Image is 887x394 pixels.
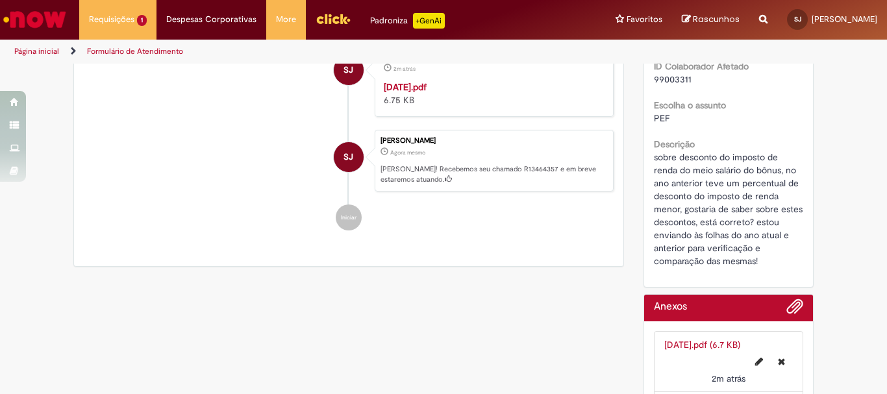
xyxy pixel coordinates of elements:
[334,55,364,85] div: Santelmo Wolff Da Silva Junior
[344,55,353,86] span: SJ
[712,373,745,384] span: 2m atrás
[384,80,600,106] div: 6.75 KB
[654,301,687,313] h2: Anexos
[654,112,669,124] span: PEF
[654,138,695,150] b: Descrição
[770,351,793,372] button: Excluir Agosto 2025.pdf
[786,298,803,321] button: Adicionar anexos
[654,73,692,85] span: 99003311
[390,149,425,156] time: 30/08/2025 02:32:23
[693,13,740,25] span: Rascunhos
[654,151,805,267] span: sobre desconto do imposto de renda do meio salário do bônus, no ano anterior teve um percentual d...
[654,60,749,72] b: ID Colaborador Afetado
[627,13,662,26] span: Favoritos
[413,13,445,29] p: +GenAi
[166,13,256,26] span: Despesas Corporativas
[381,137,606,145] div: [PERSON_NAME]
[10,40,582,64] ul: Trilhas de página
[654,99,726,111] b: Escolha o assunto
[664,339,740,351] a: [DATE].pdf (6.7 KB)
[381,164,606,184] p: [PERSON_NAME]! Recebemos seu chamado R13464357 e em breve estaremos atuando.
[682,14,740,26] a: Rascunhos
[794,15,801,23] span: SJ
[394,65,416,73] time: 30/08/2025 02:30:21
[747,351,771,372] button: Editar nome de arquivo Agosto 2025.pdf
[276,13,296,26] span: More
[84,130,614,192] li: Santelmo Wolff Da Silva Junior
[394,65,416,73] span: 2m atrás
[712,373,745,384] time: 30/08/2025 02:30:28
[370,13,445,29] div: Padroniza
[137,15,147,26] span: 1
[89,13,134,26] span: Requisições
[316,9,351,29] img: click_logo_yellow_360x200.png
[344,142,353,173] span: SJ
[384,81,427,93] a: [DATE].pdf
[1,6,68,32] img: ServiceNow
[87,46,183,56] a: Formulário de Atendimento
[390,149,425,156] span: Agora mesmo
[812,14,877,25] span: [PERSON_NAME]
[14,46,59,56] a: Página inicial
[334,142,364,172] div: Santelmo Wolff Da Silva Junior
